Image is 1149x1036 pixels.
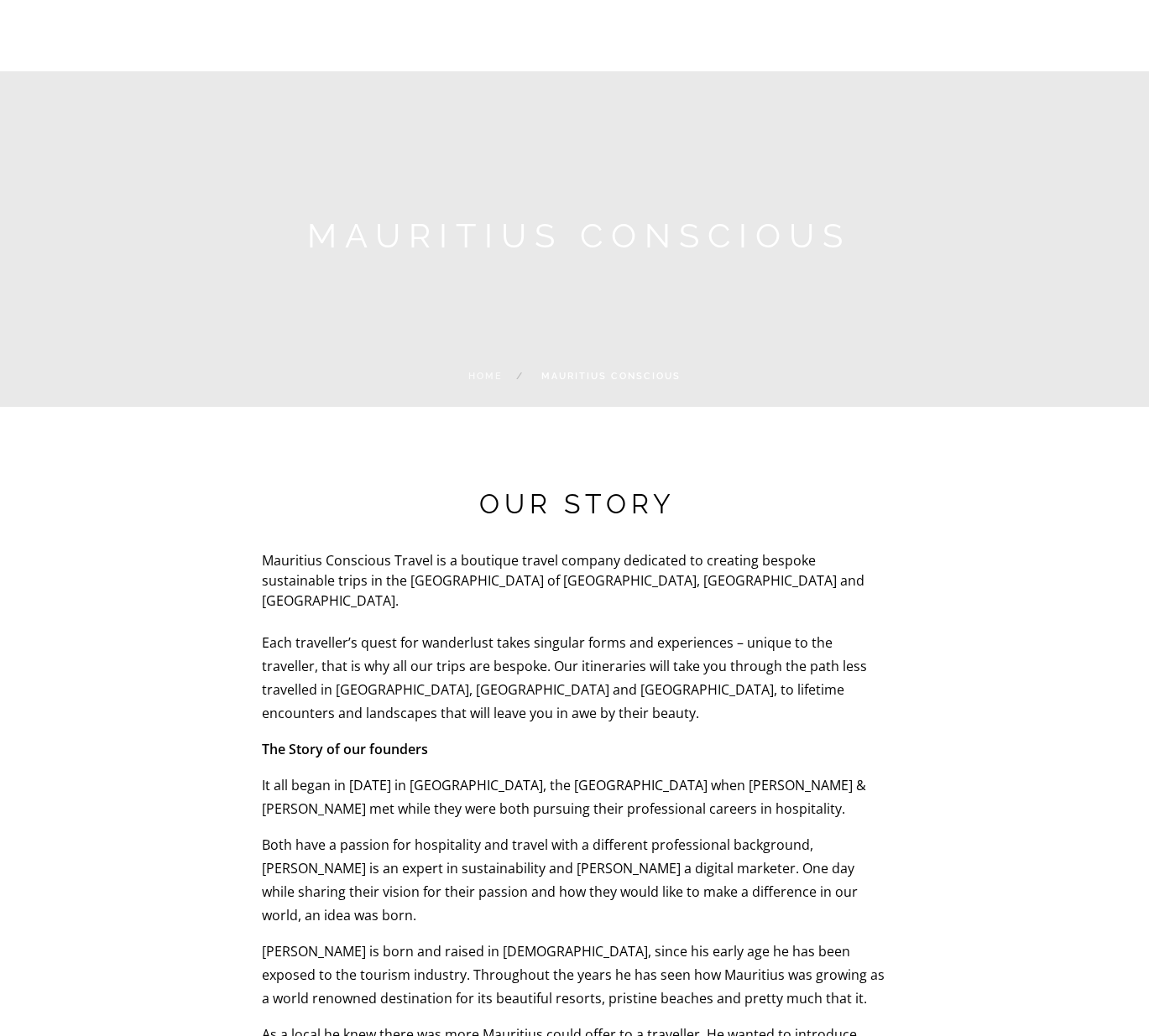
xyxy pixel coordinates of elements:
span: Both have a passion for hospitality and travel with a different professional background, [PERSON_... [262,836,858,924]
li: Mauritius Conscious [503,367,681,387]
p: [PERSON_NAME] is born and raised in [DEMOGRAPHIC_DATA], since his early age he has been exposed t... [262,940,887,1010]
h3: OUR STORY [178,487,976,521]
p: Mauritius Conscious Travel is a boutique travel company dedicated to creating bespoke sustainable... [262,550,887,611]
h2: Mauritius Conscious [97,216,1062,256]
a: Home [468,371,503,382]
span: It all began in [DATE] in [GEOGRAPHIC_DATA], the [GEOGRAPHIC_DATA] when [PERSON_NAME] & [PERSON_N... [262,776,866,818]
b: The Story of our founders [262,740,428,758]
p: Each traveller’s quest for wanderlust takes singular forms and experiences – unique to the travel... [262,631,887,725]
